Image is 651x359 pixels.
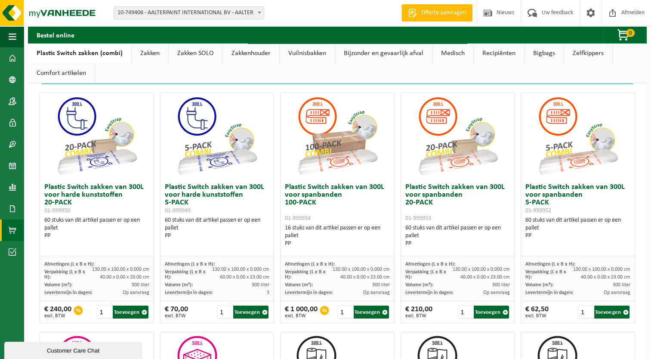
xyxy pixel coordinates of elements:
[294,93,380,179] img: 01-999954
[372,282,390,288] span: 300 liter
[44,232,149,240] div: PP
[285,262,335,267] span: Afmetingen (L x B x H):
[220,275,269,280] span: 60.00 x 0.00 x 23.00 cm
[165,217,270,240] div: 60 stuks van dit artikel passen er op een pallet
[525,290,573,295] span: Levertermijn in dagen:
[525,43,564,63] a: Bigbags
[432,43,473,63] a: Medisch
[100,275,149,280] span: 40.00 x 0.00 x 20.00 cm
[525,313,549,319] span: excl. BTW
[419,9,468,17] span: Offerte aanvragen
[401,4,472,22] a: Offerte aanvragen
[212,267,269,272] span: 130.00 x 100.00 x 0.000 cm
[525,262,575,267] span: Afmetingen (L x B x H):
[603,26,646,43] button: 0
[165,313,188,319] span: excl. BTW
[405,215,431,222] span: 01-999953
[405,306,432,319] div: € 210,00
[44,207,70,214] span: 01-999950
[165,290,213,295] span: Levertermijn in dagen:
[280,43,335,63] a: Vuilnisbakken
[354,306,389,319] button: Toevoegen
[460,275,510,280] span: 40.00 x 0.00 x 23.00 cm
[340,275,390,280] span: 40.00 x 0.00 x 23.00 cm
[165,183,270,214] h3: Plastic Switch zakken van 300L voor harde kunststoffen 5-PACK
[54,93,140,179] img: 01-999950
[453,267,510,272] span: 130.00 x 100.00 x 0.000 cm
[492,282,510,288] span: 300 liter
[165,262,215,267] span: Afmetingen (L x B x H):
[44,269,85,280] span: Verpakking (L x B x H):
[44,217,149,240] div: 60 stuks van dit artikel passen er op een pallet
[165,306,188,319] div: € 70,00
[405,240,510,248] div: PP
[564,43,612,63] a: Zelfkippers
[113,306,148,319] button: Toevoegen
[285,306,318,319] div: € 1 000,00
[333,267,390,272] span: 130.00 x 100.00 x 0.000 cm
[165,207,191,214] span: 01-999949
[581,275,630,280] span: 40.00 x 0.00 x 23.00 cm
[285,269,326,280] span: Verpakking (L x B x H):
[405,313,432,319] span: excl. BTW
[578,306,593,319] input: 1
[44,313,71,319] span: excl. BTW
[233,306,268,319] button: Toevoegen
[415,93,501,179] img: 01-999953
[114,6,264,19] span: 10-749406 - AALTERPAINT INTERNATIONAL BV - AALTER
[28,63,95,83] a: Comfort artikelen
[483,290,510,295] span: Op aanvraag
[165,282,193,288] span: Volume (m³):
[285,313,318,319] span: excl. BTW
[405,282,433,288] span: Volume (m³):
[97,306,112,319] input: 1
[114,7,264,19] span: 10-749406 - AALTERPAINT INTERNATIONAL BV - AALTER
[92,267,149,272] span: 130.00 x 100.00 x 0.000 cm
[28,43,131,63] a: Plastic Switch zakken (combi)
[535,93,621,179] img: 01-999952
[525,183,630,214] h3: Plastic Switch zakken van 300L voor spanbanden 5-PACK
[223,43,279,63] a: Zakkenhouder
[525,306,549,319] div: € 62,50
[285,240,390,248] div: PP
[626,29,635,37] span: 0
[573,267,630,272] span: 130.00 x 100.00 x 0.000 cm
[165,269,206,280] span: Verpakking (L x B x H):
[405,290,453,295] span: Levertermijn in dagen:
[285,183,390,222] h3: Plastic Switch zakken van 300L voor spanbanden 100-PACK
[267,290,269,295] span: 3
[28,26,83,43] h2: Bestel online
[525,282,553,288] span: Volume (m³):
[525,207,551,214] span: 01-999952
[174,93,260,179] img: 01-999949
[44,306,71,319] div: € 240,00
[458,306,473,319] input: 1
[285,282,313,288] span: Volume (m³):
[285,290,333,295] span: Levertermijn in dagen:
[285,224,390,248] div: 16 stuks van dit artikel passen er op een pallet
[217,306,232,319] input: 1
[252,282,269,288] span: 300 liter
[132,282,149,288] span: 300 liter
[44,282,72,288] span: Volume (m³):
[44,262,94,267] span: Afmetingen (L x B x H):
[405,262,455,267] span: Afmetingen (L x B x H):
[525,217,630,240] div: 60 stuks van dit artikel passen er op een pallet
[44,290,92,295] span: Levertermijn in dagen:
[4,340,144,359] iframe: chat widget
[363,290,390,295] span: Op aanvraag
[169,43,222,63] a: Zakken SOLO
[123,290,149,295] span: Op aanvraag
[405,224,510,248] div: 60 stuks van dit artikel passen er op een pallet
[335,43,432,63] a: Bijzonder en gevaarlijk afval
[594,306,629,319] button: Toevoegen
[132,43,168,63] a: Zakken
[613,282,630,288] span: 300 liter
[525,232,630,240] div: PP
[604,290,630,295] span: Op aanvraag
[44,183,149,214] h3: Plastic Switch zakken van 300L voor harde kunststoffen 20-PACK
[165,232,270,240] div: PP
[405,269,446,280] span: Verpakking (L x B x H):
[405,183,510,222] h3: Plastic Switch zakken van 300L voor spanbanden 20-PACK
